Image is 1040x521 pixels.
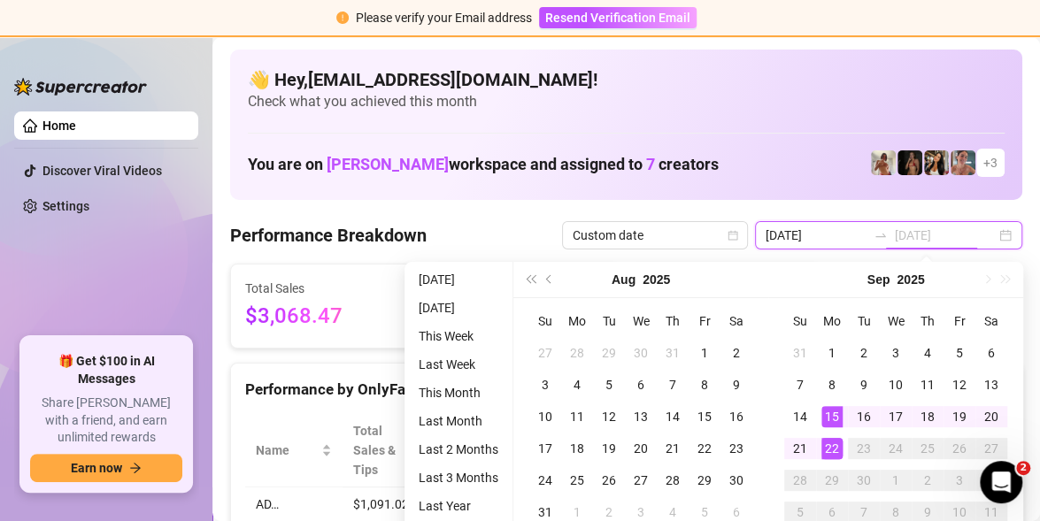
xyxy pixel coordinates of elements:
div: 9 [853,374,874,395]
span: 🎁 Get $100 in AI Messages [30,353,182,387]
th: Su [529,305,561,337]
span: Earn now [71,461,122,475]
iframe: Intercom live chat [980,461,1022,503]
div: 14 [662,406,683,427]
div: 26 [949,438,970,459]
th: Th [912,305,944,337]
div: 16 [726,406,747,427]
td: 2025-07-31 [657,337,689,369]
img: D [897,150,922,175]
td: 2025-08-25 [561,464,593,496]
td: 2025-08-29 [689,464,720,496]
span: calendar [728,230,738,241]
td: 2025-09-08 [816,369,848,401]
div: 12 [949,374,970,395]
td: 2025-10-01 [880,464,912,496]
span: 2 [1016,461,1030,475]
div: 16 [853,406,874,427]
td: 2025-09-18 [912,401,944,433]
td: 2025-09-10 [880,369,912,401]
span: $3,068.47 [245,300,403,333]
div: 4 [917,342,938,364]
div: 28 [662,470,683,491]
div: 21 [790,438,811,459]
td: 2025-08-01 [689,337,720,369]
div: 30 [853,470,874,491]
div: 6 [981,342,1002,364]
div: 7 [662,374,683,395]
td: 2025-09-27 [975,433,1007,464]
td: 2025-09-19 [944,401,975,433]
td: 2025-08-18 [561,433,593,464]
img: Green [871,150,896,175]
span: to [874,228,888,242]
div: 8 [821,374,843,395]
div: 12 [598,406,620,427]
a: Home [42,119,76,133]
td: 2025-08-15 [689,401,720,433]
td: 2025-08-24 [529,464,561,496]
button: Resend Verification Email [539,7,697,28]
span: exclamation-circle [336,11,349,24]
span: [PERSON_NAME] [327,155,449,173]
div: 27 [630,470,651,491]
div: 17 [885,406,906,427]
th: Fr [689,305,720,337]
div: 28 [566,342,588,364]
div: 2 [853,342,874,364]
div: 9 [726,374,747,395]
div: 13 [981,374,1002,395]
div: Please verify your Email address [356,8,532,27]
td: 2025-08-27 [625,464,657,496]
td: 2025-08-21 [657,433,689,464]
td: 2025-08-02 [720,337,752,369]
div: 6 [630,374,651,395]
td: 2025-08-14 [657,401,689,433]
div: 27 [981,438,1002,459]
span: 7 [646,155,655,173]
span: Check what you achieved this month [248,92,1005,111]
div: 23 [853,438,874,459]
li: This Month [412,382,505,403]
td: 2025-09-11 [912,369,944,401]
div: 23 [726,438,747,459]
div: 27 [535,342,556,364]
td: 2025-09-02 [848,337,880,369]
td: 2025-08-12 [593,401,625,433]
td: 2025-09-24 [880,433,912,464]
td: 2025-09-28 [784,464,816,496]
td: 2025-09-26 [944,433,975,464]
div: 31 [790,342,811,364]
td: 2025-09-15 [816,401,848,433]
button: Previous month (PageUp) [540,262,559,297]
div: 10 [535,406,556,427]
button: Choose a year [897,262,924,297]
div: 2 [917,470,938,491]
th: Sa [720,305,752,337]
img: logo-BBDzfeDw.svg [14,78,147,96]
div: 30 [726,470,747,491]
div: 18 [566,438,588,459]
h4: 👋 Hey, [EMAIL_ADDRESS][DOMAIN_NAME] ! [248,67,1005,92]
td: 2025-09-21 [784,433,816,464]
td: 2025-08-16 [720,401,752,433]
td: 2025-08-23 [720,433,752,464]
div: 22 [821,438,843,459]
div: 29 [598,342,620,364]
div: 31 [662,342,683,364]
div: 13 [630,406,651,427]
th: Name [245,414,343,487]
td: 2025-07-30 [625,337,657,369]
div: 29 [821,470,843,491]
td: 2025-09-06 [975,337,1007,369]
div: 14 [790,406,811,427]
div: 19 [598,438,620,459]
td: 2025-07-27 [529,337,561,369]
span: Total Sales [245,279,403,298]
div: 30 [630,342,651,364]
div: 7 [790,374,811,395]
div: 24 [535,470,556,491]
td: 2025-09-14 [784,401,816,433]
td: 2025-08-04 [561,369,593,401]
td: 2025-07-28 [561,337,593,369]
